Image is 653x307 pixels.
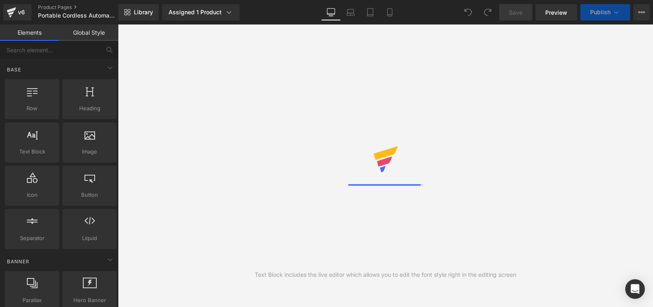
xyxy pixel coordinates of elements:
div: Assigned 1 Product [169,8,233,16]
span: Portable Cordless Automatic Rotating Ceramic Hair Curler [38,12,116,19]
span: Hero Banner [65,296,114,305]
span: Publish [590,9,611,16]
div: Text Block includes the live editor which allows you to edit the font style right in the editing ... [255,270,516,279]
button: Publish [580,4,630,20]
span: Save [509,8,522,17]
span: Parallax [7,296,57,305]
span: Banner [6,258,30,265]
span: Heading [65,104,114,113]
a: Tablet [360,4,380,20]
a: Preview [535,4,577,20]
button: More [633,4,650,20]
div: Open Intercom Messenger [625,279,645,299]
span: Library [134,9,153,16]
a: New Library [118,4,159,20]
span: Base [6,66,22,73]
span: Text Block [7,147,57,156]
a: Laptop [341,4,360,20]
span: Liquid [65,234,114,242]
button: Redo [480,4,496,20]
div: v6 [16,7,27,18]
span: Image [65,147,114,156]
a: v6 [3,4,31,20]
span: Button [65,191,114,199]
a: Mobile [380,4,400,20]
button: Undo [460,4,476,20]
span: Preview [545,8,567,17]
a: Global Style [59,24,118,41]
span: Icon [7,191,57,199]
a: Desktop [321,4,341,20]
span: Row [7,104,57,113]
a: Product Pages [38,4,132,11]
span: Separator [7,234,57,242]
